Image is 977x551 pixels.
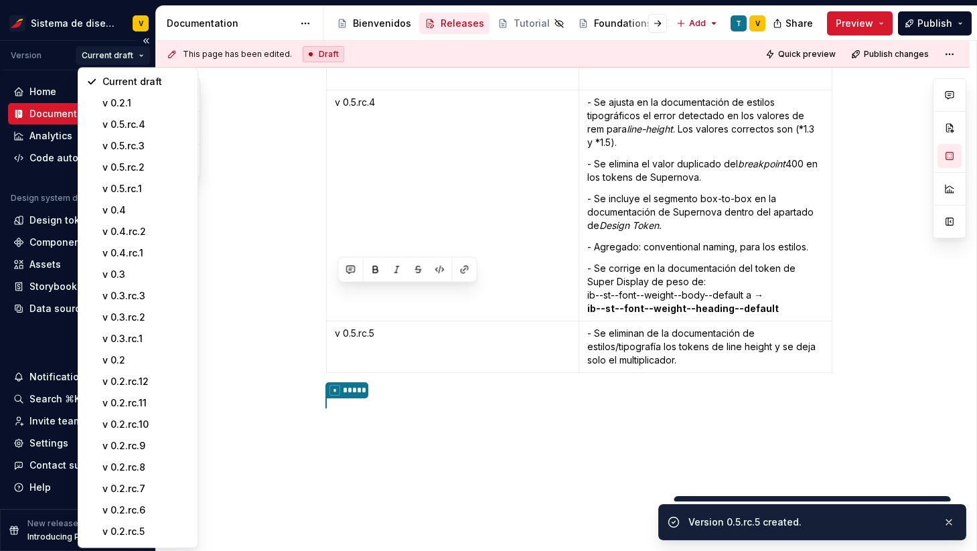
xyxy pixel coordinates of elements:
div: v 0.2.1 [102,96,190,110]
div: v 0.3 [102,268,190,281]
div: v 0.2 [102,353,190,367]
div: v 0.4.rc.1 [102,246,190,260]
div: Version 0.5.rc.5 created. [688,516,932,529]
div: v 0.2.rc.11 [102,396,190,410]
div: v 0.5.rc.3 [102,139,190,153]
div: v 0.2.rc.12 [102,375,190,388]
div: v 0.2.rc.6 [102,503,190,517]
div: v 0.2.rc.7 [102,482,190,495]
div: v 0.2.rc.9 [102,439,190,453]
div: v 0.3.rc.1 [102,332,190,345]
div: v 0.5.rc.4 [102,118,190,131]
div: v 0.2.rc.8 [102,461,190,474]
div: v 0.5.rc.2 [102,161,190,174]
div: v 0.5.rc.1 [102,182,190,195]
div: v 0.2.rc.10 [102,418,190,431]
div: v 0.2.rc.5 [102,525,190,538]
div: Current draft [102,75,190,88]
div: v 0.3.rc.2 [102,311,190,324]
div: v 0.3.rc.3 [102,289,190,303]
div: v 0.4 [102,204,190,217]
div: v 0.4.rc.2 [102,225,190,238]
